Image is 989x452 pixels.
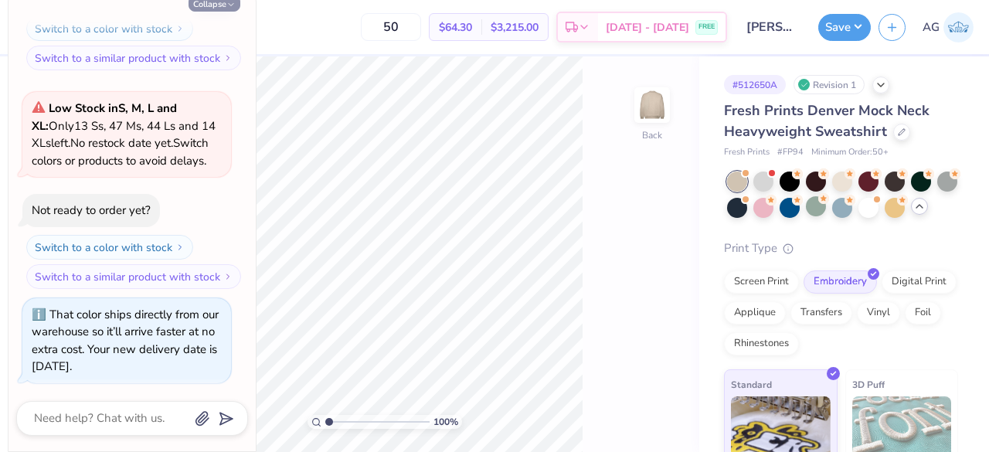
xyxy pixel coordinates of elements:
span: 3D Puff [852,376,885,393]
img: Switch to a color with stock [175,243,185,252]
button: Switch to a similar product with stock [26,46,241,70]
span: Fresh Prints Denver Mock Neck Heavyweight Sweatshirt [724,101,930,141]
span: FREE [698,22,715,32]
div: Transfers [790,301,852,325]
div: Embroidery [804,270,877,294]
img: Switch to a color with stock [175,24,185,33]
img: Switch to a similar product with stock [223,272,233,281]
span: Fresh Prints [724,146,770,159]
div: Not ready to order yet? [32,202,151,218]
span: Standard [731,376,772,393]
span: $64.30 [439,19,472,36]
span: $3,215.00 [491,19,539,36]
img: Switch to a similar product with stock [223,53,233,63]
span: 100 % [433,415,458,429]
span: Only 13 Ss, 47 Ms, 44 Ls and 14 XLs left. Switch colors or products to avoid delays. [32,100,216,168]
div: Print Type [724,240,958,257]
button: Switch to a color with stock [26,235,193,260]
a: AG [923,12,974,42]
div: Back [642,128,662,142]
div: That color ships directly from our warehouse so it’ll arrive faster at no extra cost. Your new de... [32,307,219,375]
div: # 512650A [724,75,786,94]
div: Vinyl [857,301,900,325]
strong: Low Stock in S, M, L and XL : [32,100,177,134]
img: Back [637,90,668,121]
img: Akshika Gurao [943,12,974,42]
div: Rhinestones [724,332,799,355]
span: No restock date yet. [70,135,173,151]
span: # FP94 [777,146,804,159]
button: Switch to a similar product with stock [26,264,241,289]
div: Applique [724,301,786,325]
span: [DATE] - [DATE] [606,19,689,36]
div: Foil [905,301,941,325]
span: Minimum Order: 50 + [811,146,889,159]
div: Digital Print [882,270,957,294]
button: Switch to a color with stock [26,16,193,41]
input: – – [361,13,421,41]
button: Save [818,14,871,41]
span: AG [923,19,940,36]
div: Screen Print [724,270,799,294]
input: Untitled Design [735,12,811,42]
div: Revision 1 [794,75,865,94]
